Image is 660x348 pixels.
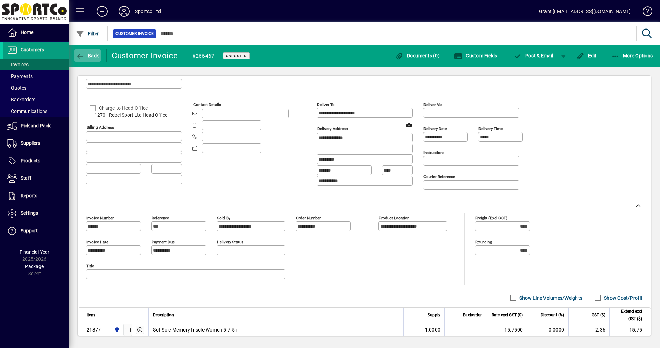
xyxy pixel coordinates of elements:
span: Unposted [226,54,247,58]
button: Edit [574,49,598,62]
mat-label: Payment due [152,240,175,244]
div: 21377 [87,326,101,333]
mat-label: Delivery time [478,126,503,131]
span: Extend excl GST ($) [614,308,642,323]
td: 15.75 [609,323,651,337]
mat-label: Rounding [475,240,492,244]
a: Reports [3,187,69,205]
a: Pick and Pack [3,117,69,135]
span: Item [87,311,95,319]
mat-label: Title [86,264,94,268]
div: Customer Invoice [112,50,178,61]
span: Customer Invoice [115,30,154,37]
span: Suppliers [21,140,40,146]
mat-label: Instructions [423,150,444,155]
a: Payments [3,70,69,82]
button: Profile [113,5,135,18]
span: Description [153,311,174,319]
span: Financial Year [20,249,49,255]
span: Communications [7,108,47,114]
span: Staff [21,175,31,181]
mat-label: Sold by [217,216,230,220]
span: Backorder [463,311,482,319]
span: Quotes [7,85,26,91]
app-page-header-button: Back [69,49,107,62]
span: Documents (0) [395,53,440,58]
mat-label: Delivery status [217,240,243,244]
a: Home [3,24,69,41]
a: Invoices [3,59,69,70]
mat-label: Delivery date [423,126,447,131]
td: 2.36 [568,323,609,337]
a: Support [3,222,69,240]
div: Grant [EMAIL_ADDRESS][DOMAIN_NAME] [539,6,631,17]
span: Package [25,264,44,269]
mat-label: Order number [296,216,321,220]
span: Backorders [7,97,35,102]
div: Sportco Ltd [135,6,161,17]
span: Supply [428,311,440,319]
span: Filter [76,31,99,36]
span: Edit [576,53,597,58]
label: Show Cost/Profit [603,294,642,301]
span: Rate excl GST ($) [492,311,523,319]
mat-label: Freight (excl GST) [475,216,507,220]
span: Customers [21,47,44,53]
a: Knowledge Base [638,1,651,24]
span: Sportco Ltd Warehouse [112,326,120,334]
span: Pick and Pack [21,123,51,128]
a: Products [3,152,69,170]
button: Add [91,5,113,18]
mat-label: Product location [379,216,409,220]
mat-label: Reference [152,216,169,220]
span: Reports [21,193,37,198]
span: ost & Email [514,53,553,58]
span: Custom Fields [454,53,497,58]
div: #266467 [192,50,215,61]
a: Staff [3,170,69,187]
span: Products [21,158,40,163]
label: Show Line Volumes/Weights [518,294,582,301]
td: 0.0000 [527,323,568,337]
button: Filter [74,27,101,40]
button: Post & Email [510,49,557,62]
span: 1.0000 [425,326,441,333]
mat-label: Invoice number [86,216,114,220]
button: Back [74,49,101,62]
a: Quotes [3,82,69,94]
span: 1270 - Rebel Sport Ltd Head Office [86,112,182,119]
span: Support [21,228,38,233]
a: Settings [3,205,69,222]
span: Back [76,53,99,58]
mat-label: Deliver via [423,102,442,107]
span: Home [21,30,33,35]
span: Discount (%) [541,311,564,319]
a: Suppliers [3,135,69,152]
span: Invoices [7,62,29,67]
mat-label: Invoice date [86,240,108,244]
span: More Options [611,53,653,58]
span: GST ($) [592,311,605,319]
button: Documents (0) [393,49,441,62]
button: More Options [609,49,655,62]
mat-label: Deliver To [317,102,335,107]
a: View on map [404,119,415,130]
mat-label: Courier Reference [423,174,455,179]
span: Sof Sole Memory Insole Women 5-7.5 r [153,326,238,333]
span: Settings [21,210,38,216]
span: Payments [7,73,33,79]
span: P [525,53,528,58]
div: 15.7500 [490,326,523,333]
a: Backorders [3,94,69,105]
a: Communications [3,105,69,117]
button: Custom Fields [452,49,499,62]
